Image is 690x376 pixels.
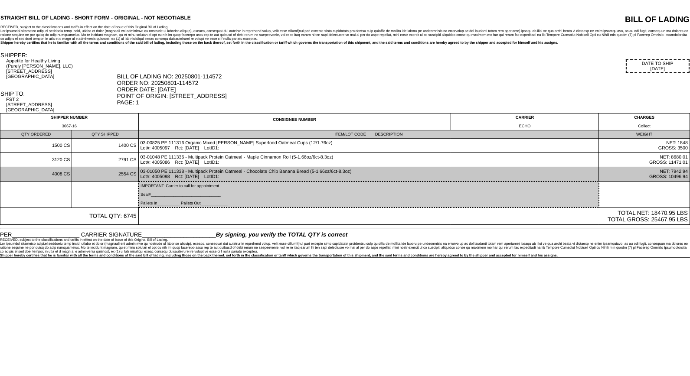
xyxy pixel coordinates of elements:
td: CARRIER [451,113,599,130]
div: BILL OF LADING NO: 20250801-114572 ORDER NO: 20250801-114572 ORDER DATE: [DATE] POINT OF ORIGIN: ... [117,73,690,106]
div: SHIPPER: [0,52,116,58]
td: TOTAL NET: 18470.95 LBS TOTAL GROSS: 25467.95 LBS [138,207,690,225]
td: IMPORTANT: Carrier to call for appointment Seal#_______________________________ Pallets In_______... [138,182,599,207]
td: ITEM/LOT CODE DESCRIPTION [138,130,599,139]
td: 03-01050 PE 111338 - Multipack Protein Oatmeal - Chocolate Chip Banana Bread (5-1.66oz/6ct-8.3oz)... [138,167,599,182]
div: SHIP TO: [0,91,116,97]
td: 2791 CS [72,153,138,167]
span: By signing, you verify the TOTAL QTY is correct [216,231,347,238]
td: CHARGES [599,113,690,130]
td: 1400 CS [72,139,138,153]
div: Shipper hereby certifies that he is familiar with all the terms and conditions of the said bill o... [0,41,690,45]
td: 2554 CS [72,167,138,182]
td: NET: 1848 GROSS: 3500 [599,139,690,153]
td: NET: 7942.94 GROSS: 10496.94 [599,167,690,182]
td: 03-01048 PE 111336 - Multipack Protein Oatmeal - Maple Cinnamon Roll (5-1.66oz/6ct-8.3oz) Lot#: 4... [138,153,599,167]
div: DATE TO SHIP [DATE] [626,59,690,73]
div: 3667-16 [2,124,137,128]
td: 4008 CS [0,167,72,182]
td: QTY SHIPPED [72,130,138,139]
td: 1500 CS [0,139,72,153]
td: NET: 8680.01 GROSS: 11471.01 [599,153,690,167]
td: CONSIGNEE NUMBER [138,113,451,130]
td: 3120 CS [0,153,72,167]
td: QTY ORDERED [0,130,72,139]
div: ECHO [453,124,597,128]
div: Appetite for Healthy Living (Purely [PERSON_NAME], LLC) [STREET_ADDRESS] [GEOGRAPHIC_DATA] [6,58,116,79]
div: FST 2 [STREET_ADDRESS] [GEOGRAPHIC_DATA] [6,97,116,113]
td: TOTAL QTY: 6745 [0,207,139,225]
td: SHIPPER NUMBER [0,113,139,130]
td: 03-00825 PE 111316 Organic Mixed [PERSON_NAME] Superfood Oatmeal Cups (12/1.76oz) Lot#: 4005097 R... [138,139,599,153]
td: WEIGHT [599,130,690,139]
div: BILL OF LADING [506,15,690,24]
div: Collect [601,124,688,128]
